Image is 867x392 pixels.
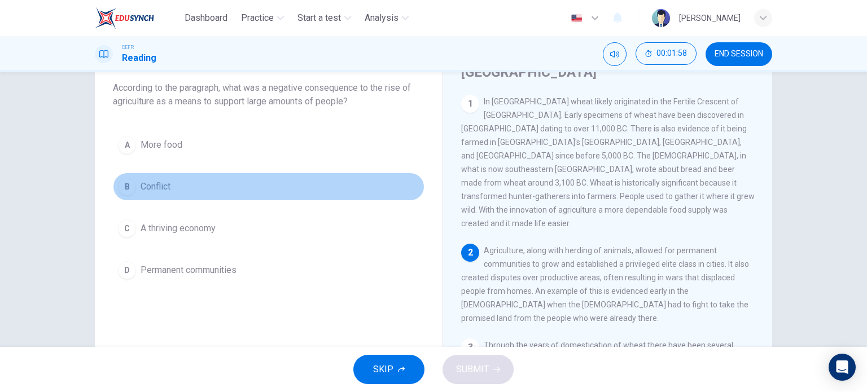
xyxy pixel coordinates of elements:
span: More food [141,138,182,152]
span: 00:01:58 [656,49,687,58]
button: DPermanent communities [113,256,424,284]
div: Open Intercom Messenger [829,354,856,381]
button: Practice [237,8,288,28]
div: Mute [603,42,627,66]
button: AMore food [113,131,424,159]
button: SKIP [353,355,424,384]
span: Start a test [297,11,341,25]
span: Conflict [141,180,170,193]
div: [PERSON_NAME] [679,11,741,25]
span: CEFR [122,43,134,51]
div: C [118,219,136,237]
img: Profile picture [652,9,670,27]
button: Dashboard [180,8,232,28]
span: In [GEOGRAPHIC_DATA] wheat likely originated in the Fertile Crescent of [GEOGRAPHIC_DATA]. Early ... [461,97,755,228]
div: A [118,136,136,154]
div: 1 [461,95,479,113]
a: EduSynch logo [95,7,180,29]
span: SKIP [373,362,393,377]
button: BConflict [113,173,424,201]
span: Practice [241,11,274,25]
span: Analysis [365,11,399,25]
span: A thriving economy [141,222,216,235]
button: END SESSION [706,42,772,66]
span: According to the paragraph, what was a negative consequence to the rise of agriculture as a means... [113,81,424,108]
span: END SESSION [715,50,763,59]
span: Agriculture, along with herding of animals, allowed for permanent communities to grow and establi... [461,246,749,323]
img: en [570,14,584,23]
span: Permanent communities [141,263,237,277]
button: CA thriving economy [113,214,424,243]
button: Start a test [293,8,356,28]
button: 00:01:58 [636,42,697,65]
div: D [118,261,136,279]
button: Analysis [360,8,413,28]
div: 2 [461,244,479,262]
div: 3 [461,338,479,356]
div: Hide [636,42,697,66]
span: Dashboard [185,11,227,25]
h1: Reading [122,51,156,65]
div: B [118,178,136,196]
img: EduSynch logo [95,7,154,29]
